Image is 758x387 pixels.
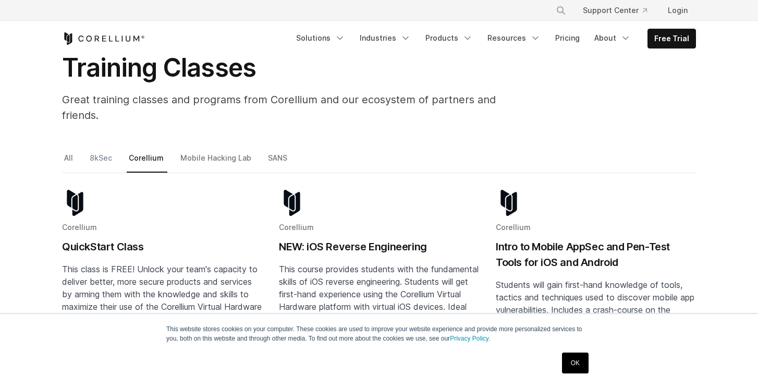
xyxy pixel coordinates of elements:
a: Login [659,1,696,20]
a: Solutions [290,29,351,47]
span: Corellium [496,223,531,232]
img: corellium-logo-icon-dark [496,190,522,216]
a: Corellium [127,151,167,173]
h2: NEW: iOS Reverse Engineering [279,239,479,255]
a: Corellium Home [62,32,145,45]
span: Corellium [279,223,314,232]
a: Mobile Hacking Lab [178,151,255,173]
h2: Intro to Mobile AppSec and Pen-Test Tools for iOS and Android [496,239,696,270]
p: This website stores cookies on your computer. These cookies are used to improve your website expe... [166,324,592,343]
p: Great training classes and programs from Corellium and our ecosystem of partners and friends. [62,92,531,123]
img: corellium-logo-icon-dark [279,190,305,216]
span: This class is FREE! Unlock your team's capacity to deliver better, more secure products and servi... [62,264,262,337]
div: Navigation Menu [290,29,696,49]
a: 8kSec [88,151,116,173]
p: This course provides students with the fundamental skills of iOS reverse engineering. Students wi... [279,263,479,350]
a: All [62,151,77,173]
a: Free Trial [648,29,695,48]
a: About [588,29,637,47]
a: Privacy Policy. [450,335,490,342]
h1: Training Classes [62,52,531,83]
img: corellium-logo-icon-dark [62,190,88,216]
a: OK [562,353,589,373]
a: Resources [481,29,547,47]
a: Pricing [549,29,586,47]
span: Corellium [62,223,97,232]
a: SANS [266,151,291,173]
h2: QuickStart Class [62,239,262,255]
span: Students will gain first-hand knowledge of tools, tactics and techniques used to discover mobile ... [496,280,694,365]
button: Search [552,1,570,20]
a: Support Center [574,1,655,20]
a: Industries [353,29,417,47]
a: Products [419,29,479,47]
div: Navigation Menu [543,1,696,20]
